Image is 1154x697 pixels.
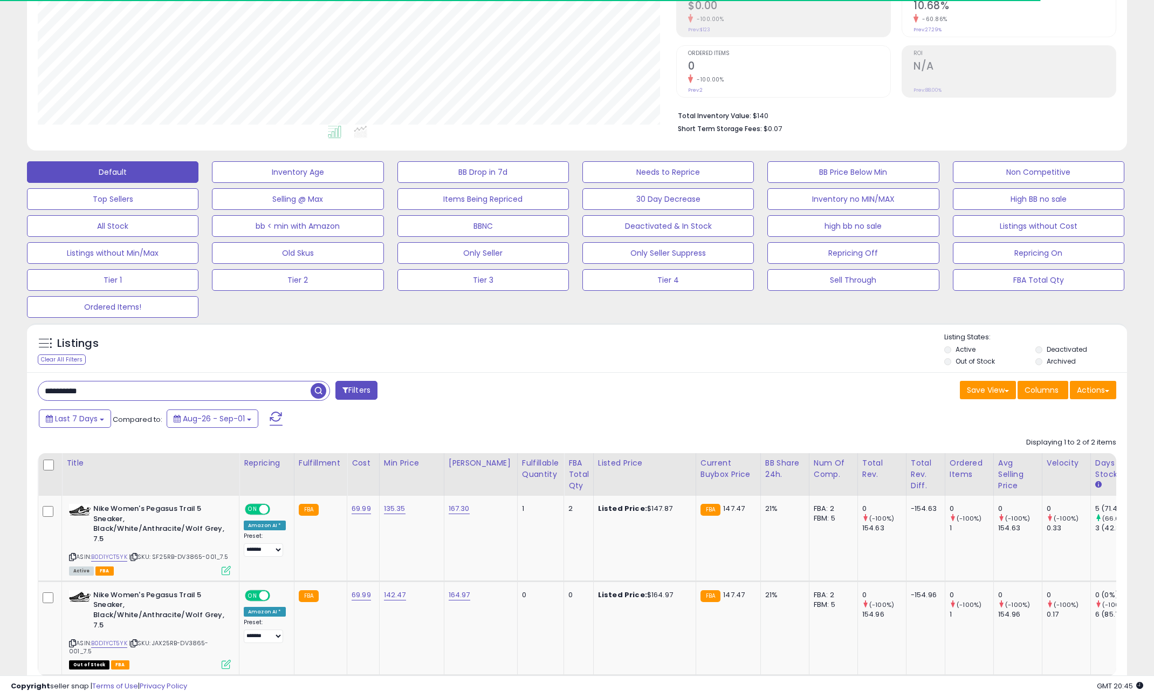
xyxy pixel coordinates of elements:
[911,457,940,491] div: Total Rev. Diff.
[27,188,198,210] button: Top Sellers
[69,566,94,576] span: All listings currently available for purchase on Amazon
[522,590,555,600] div: 0
[244,532,286,557] div: Preset:
[1047,610,1090,619] div: 0.17
[953,188,1124,210] button: High BB no sale
[1025,385,1059,395] span: Columns
[1005,600,1030,609] small: (-100%)
[335,381,377,400] button: Filters
[1047,523,1090,533] div: 0.33
[69,639,209,655] span: | SKU: JAX25RB-DV3865-001_7.5
[862,590,906,600] div: 0
[950,610,993,619] div: 1
[212,242,383,264] button: Old Skus
[397,188,569,210] button: Items Being Repriced
[693,15,724,23] small: -100.00%
[767,269,939,291] button: Sell Through
[767,215,939,237] button: high bb no sale
[568,590,585,600] div: 0
[998,457,1038,491] div: Avg Selling Price
[953,242,1124,264] button: Repricing On
[1047,457,1086,469] div: Velocity
[814,600,849,610] div: FBM: 5
[93,590,224,633] b: Nike Women's Pegasus Trail 5 Sneaker, Black/White/Anthracite/Wolf Grey, 7.5
[688,60,890,74] h2: 0
[1070,381,1116,399] button: Actions
[911,590,937,600] div: -154.96
[244,521,286,530] div: Amazon AI *
[918,15,947,23] small: -60.86%
[1095,457,1135,480] div: Days In Stock
[693,76,724,84] small: -100.00%
[1095,590,1139,600] div: 0 (0%)
[352,590,371,600] a: 69.99
[862,523,906,533] div: 154.63
[953,161,1124,183] button: Non Competitive
[678,124,762,133] b: Short Term Storage Fees:
[913,87,942,93] small: Prev: 88.00%
[522,504,555,514] div: 1
[764,124,782,134] span: $0.07
[69,504,231,574] div: ASIN:
[1047,504,1090,514] div: 0
[1102,514,1130,523] small: (66.67%)
[814,514,849,523] div: FBM: 5
[1047,357,1076,366] label: Archived
[397,161,569,183] button: BB Drop in 7d
[69,504,91,517] img: 41faXAxJUiL._SL40_.jpg
[1047,590,1090,600] div: 0
[913,26,942,33] small: Prev: 27.29%
[1095,523,1139,533] div: 3 (42.86%)
[723,590,745,600] span: 147.47
[269,591,286,600] span: OFF
[568,457,589,491] div: FBA Total Qty
[27,215,198,237] button: All Stock
[299,457,342,469] div: Fulfillment
[11,681,187,692] div: seller snap | |
[911,504,937,514] div: -154.63
[678,111,751,120] b: Total Inventory Value:
[598,504,688,514] div: $147.87
[1047,345,1087,354] label: Deactivated
[568,504,585,514] div: 2
[582,161,754,183] button: Needs to Reprice
[1095,610,1139,619] div: 6 (85.71%)
[869,514,894,523] small: (-100%)
[582,215,754,237] button: Deactivated & In Stock
[66,457,235,469] div: Title
[449,503,470,514] a: 167.30
[814,457,853,480] div: Num of Comp.
[688,87,703,93] small: Prev: 2
[27,296,198,318] button: Ordered Items!
[92,681,138,691] a: Terms of Use
[212,269,383,291] button: Tier 2
[688,51,890,57] span: Ordered Items
[269,505,286,514] span: OFF
[869,600,894,609] small: (-100%)
[91,552,127,562] a: B0D1YCT5YK
[953,269,1124,291] button: FBA Total Qty
[244,607,286,617] div: Amazon AI *
[582,269,754,291] button: Tier 4
[140,681,187,691] a: Privacy Policy
[212,161,383,183] button: Inventory Age
[397,269,569,291] button: Tier 3
[765,457,805,480] div: BB Share 24h.
[944,332,1127,343] p: Listing States:
[69,590,91,603] img: 41faXAxJUiL._SL40_.jpg
[384,590,406,600] a: 142.47
[352,457,375,469] div: Cost
[598,590,647,600] b: Listed Price:
[1054,514,1079,523] small: (-100%)
[998,523,1042,533] div: 154.63
[57,336,99,351] h5: Listings
[244,457,290,469] div: Repricing
[765,504,801,514] div: 21%
[397,215,569,237] button: BBNC
[183,413,245,424] span: Aug-26 - Sep-01
[246,591,259,600] span: ON
[11,681,50,691] strong: Copyright
[700,590,720,602] small: FBA
[582,188,754,210] button: 30 Day Decrease
[814,504,849,514] div: FBA: 2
